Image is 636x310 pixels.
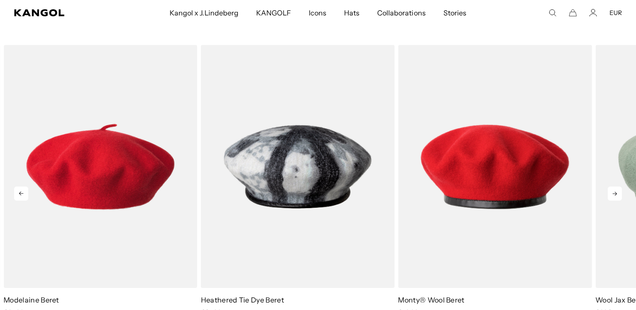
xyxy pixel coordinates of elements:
img: Heathered Tie Dye Beret [201,45,395,288]
img: Monty® Wool Beret [398,45,592,288]
a: Account [589,9,597,17]
img: Modelaine Beret [4,45,197,288]
button: Cart [569,9,577,17]
button: EUR [609,9,622,17]
a: Kangol [14,9,112,16]
a: Modelaine Beret [4,295,59,304]
a: Monty® Wool Beret [398,295,464,304]
a: Heathered Tie Dye Beret [201,295,284,304]
summary: Search here [549,9,556,17]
